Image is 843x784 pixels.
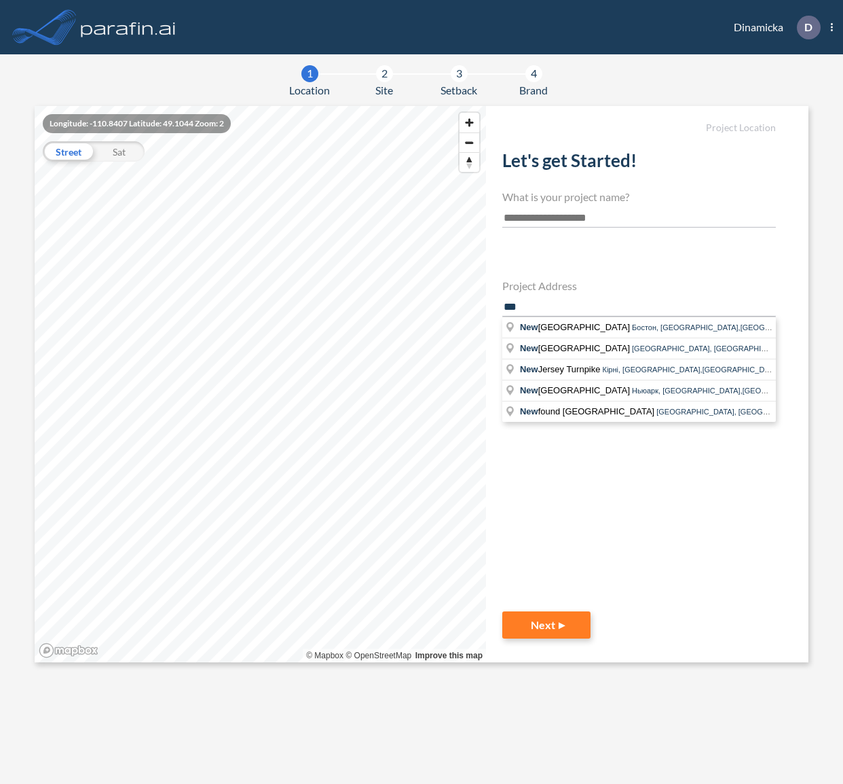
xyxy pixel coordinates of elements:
canvas: Map [35,106,486,662]
span: Setback [441,82,477,99]
span: Jersey Turnpike [520,364,603,374]
span: found [GEOGRAPHIC_DATA] [520,406,656,416]
div: Street [43,141,94,162]
span: Бостон, [GEOGRAPHIC_DATA],[GEOGRAPHIC_DATA] [632,323,818,332]
a: OpenStreetMap [345,651,411,660]
h4: What is your project name? [502,190,776,203]
img: logo [78,14,179,41]
span: New [520,343,538,353]
button: Zoom out [460,132,479,152]
span: Brand [519,82,548,99]
span: New [520,322,538,332]
span: Site [375,82,393,99]
button: Zoom in [460,113,479,132]
p: D [804,21,812,33]
h2: Let's get Started! [502,150,776,177]
div: 1 [301,65,318,82]
a: Mapbox homepage [39,643,98,658]
span: [GEOGRAPHIC_DATA] [520,322,632,332]
span: Reset bearing to north [460,153,479,172]
span: Кірні, [GEOGRAPHIC_DATA],[GEOGRAPHIC_DATA] [602,366,780,374]
div: 3 [451,65,468,82]
span: New [520,385,538,395]
div: 2 [376,65,393,82]
span: Location [289,82,330,99]
button: Next [502,611,591,639]
div: Dinamicka [713,16,833,39]
div: Longitude: -110.8407 Latitude: 49.1044 Zoom: 2 [43,114,231,133]
div: Sat [94,141,145,162]
span: [GEOGRAPHIC_DATA] [520,343,632,353]
a: Mapbox [306,651,343,660]
a: Improve this map [415,651,483,660]
div: 4 [525,65,542,82]
span: Ньюарк, [GEOGRAPHIC_DATA],[GEOGRAPHIC_DATA] [632,387,820,395]
span: Zoom out [460,133,479,152]
span: New [520,364,538,374]
span: [GEOGRAPHIC_DATA] [520,385,632,395]
h4: Project Address [502,279,776,292]
button: Reset bearing to north [460,152,479,172]
span: New [520,406,538,416]
h5: Project Location [502,122,776,134]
